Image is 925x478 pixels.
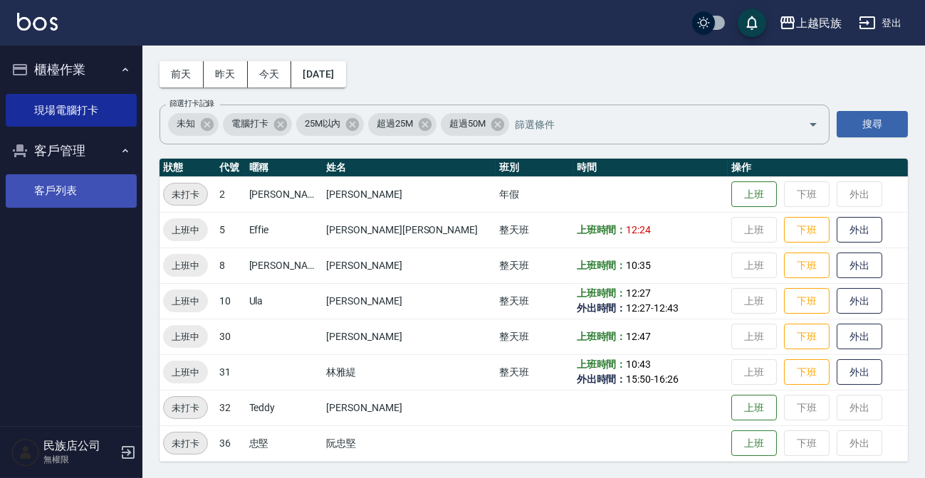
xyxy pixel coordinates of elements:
button: 下班 [784,217,830,243]
span: 12:24 [626,224,651,235]
td: 忠堅 [246,425,323,461]
span: 12:47 [626,331,651,342]
div: 25M以內 [296,113,365,136]
span: 超過50M [441,117,494,131]
td: 10 [216,283,245,319]
td: 整天班 [496,354,573,390]
span: 25M以內 [296,117,350,131]
b: 上班時間： [577,358,627,370]
b: 上班時間： [577,287,627,299]
td: 32 [216,390,245,425]
span: 上班中 [163,223,208,238]
td: [PERSON_NAME] [323,176,495,212]
div: 上越民族 [796,14,842,32]
b: 外出時間： [577,373,627,385]
td: Effie [246,212,323,248]
input: 篩選條件 [511,112,783,137]
button: 搜尋 [837,111,908,137]
td: 5 [216,212,245,248]
th: 時間 [573,159,728,177]
button: 前天 [160,61,204,87]
td: - [573,354,728,390]
span: 15:50 [626,373,651,385]
label: 篩選打卡記錄 [169,98,214,109]
b: 上班時間： [577,260,627,271]
b: 上班時間： [577,331,627,342]
th: 操作 [728,159,908,177]
button: 下班 [784,288,830,314]
button: 客戶管理 [6,132,137,169]
td: 阮忠堅 [323,425,495,461]
button: Open [802,113,825,136]
button: 上越民族 [773,9,847,38]
div: 超過50M [441,113,509,136]
span: 未知 [168,117,204,131]
button: 下班 [784,253,830,279]
td: 整天班 [496,319,573,354]
img: Logo [17,13,58,31]
td: 年假 [496,176,573,212]
span: 12:27 [626,287,651,299]
span: 12:43 [654,302,679,314]
td: [PERSON_NAME] [323,248,495,283]
span: 未打卡 [164,400,207,415]
span: 10:43 [626,358,651,370]
td: - [573,283,728,319]
span: 未打卡 [164,187,207,202]
div: 電腦打卡 [223,113,292,136]
button: 下班 [784,359,830,386]
td: 整天班 [496,248,573,283]
td: 31 [216,354,245,390]
a: 客戶列表 [6,174,137,207]
th: 班別 [496,159,573,177]
td: Ula [246,283,323,319]
button: 外出 [837,324,882,350]
button: 上班 [731,181,777,208]
td: [PERSON_NAME][PERSON_NAME] [323,212,495,248]
button: save [738,9,766,37]
button: 外出 [837,288,882,314]
span: 超過25M [368,117,422,131]
button: 外出 [837,359,882,386]
td: [PERSON_NAME] [323,319,495,354]
td: [PERSON_NAME] [246,176,323,212]
span: 電腦打卡 [223,117,277,131]
td: 36 [216,425,245,461]
button: 昨天 [204,61,248,87]
td: [PERSON_NAME] [323,390,495,425]
span: 上班中 [163,329,208,344]
td: 整天班 [496,212,573,248]
button: 登出 [853,10,908,36]
th: 暱稱 [246,159,323,177]
button: 櫃檯作業 [6,51,137,88]
button: 外出 [837,217,882,243]
td: 8 [216,248,245,283]
span: 上班中 [163,258,208,273]
span: 上班中 [163,294,208,309]
a: 現場電腦打卡 [6,94,137,127]
b: 外出時間： [577,302,627,314]
b: 上班時間： [577,224,627,235]
button: 外出 [837,253,882,279]
td: 2 [216,176,245,212]
span: 10:35 [626,260,651,271]
p: 無權限 [43,453,116,466]
td: 整天班 [496,283,573,319]
td: 林雅緹 [323,354,495,390]
th: 狀態 [160,159,216,177]
td: [PERSON_NAME] [323,283,495,319]
th: 姓名 [323,159,495,177]
div: 超過25M [368,113,437,136]
button: 今天 [248,61,292,87]
img: Person [11,438,40,467]
td: 30 [216,319,245,354]
th: 代號 [216,159,245,177]
button: 上班 [731,395,777,421]
td: Teddy [246,390,323,425]
td: [PERSON_NAME] [246,248,323,283]
button: 下班 [784,324,830,350]
div: 未知 [168,113,219,136]
span: 12:27 [626,302,651,314]
span: 16:26 [654,373,679,385]
button: [DATE] [291,61,345,87]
